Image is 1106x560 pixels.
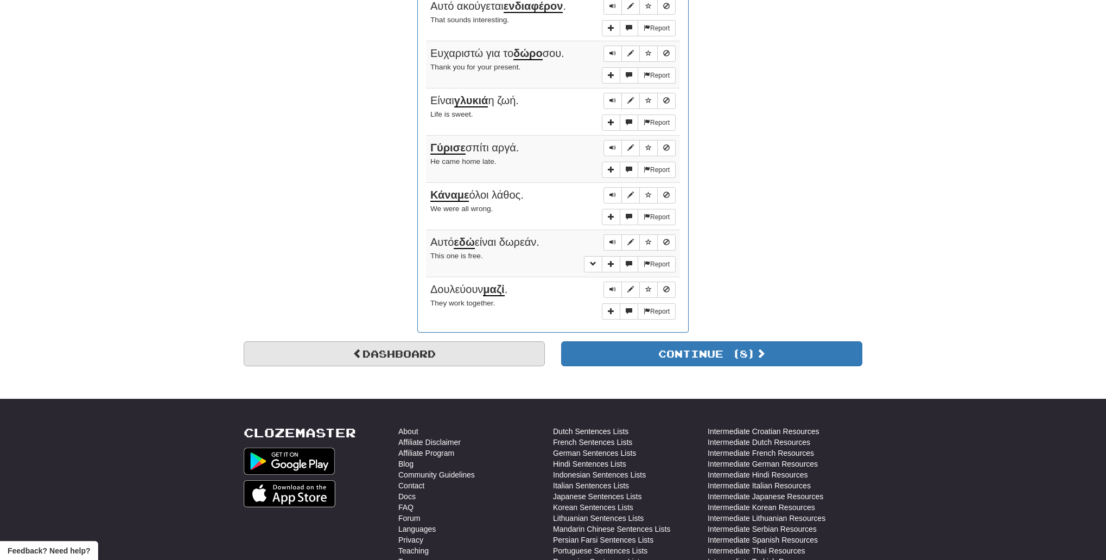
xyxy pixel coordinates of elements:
a: Dashboard [244,341,545,366]
a: Intermediate Croatian Resources [708,426,819,437]
div: Sentence controls [603,282,676,298]
u: εδώ [454,236,475,249]
button: Edit sentence [621,140,640,156]
a: Intermediate Serbian Resources [708,524,817,534]
button: Add sentence to collection [602,20,620,36]
button: Report [638,209,676,225]
div: More sentence controls [602,162,676,178]
a: Intermediate Thai Resources [708,545,805,556]
a: French Sentences Lists [553,437,632,448]
button: Play sentence audio [603,282,622,298]
button: Edit sentence [621,234,640,251]
button: Edit sentence [621,93,640,109]
a: Intermediate German Resources [708,459,818,469]
small: We were all wrong. [430,205,493,213]
small: That sounds interesting. [430,16,509,24]
a: Intermediate Spanish Resources [708,534,818,545]
a: Privacy [398,534,423,545]
span: Δουλεύουν . [430,283,507,296]
span: Είναι η ζωή. [430,94,519,107]
a: German Sentences Lists [553,448,636,459]
button: Play sentence audio [603,93,622,109]
button: Report [638,303,676,320]
button: Toggle favorite [639,282,658,298]
button: Edit sentence [621,187,640,203]
button: Report [638,67,676,84]
small: Thank you for your present. [430,63,520,71]
img: Get it on App Store [244,480,335,507]
button: Play sentence audio [603,187,622,203]
a: Community Guidelines [398,469,475,480]
a: Indonesian Sentences Lists [553,469,646,480]
a: Intermediate Lithuanian Resources [708,513,825,524]
small: They work together. [430,299,495,307]
button: Report [638,114,676,131]
a: Affiliate Disclaimer [398,437,461,448]
small: He came home late. [430,157,497,166]
button: Play sentence audio [603,46,622,62]
div: More sentence controls [602,209,676,225]
a: Intermediate Hindi Resources [708,469,808,480]
a: Teaching [398,545,429,556]
a: Contact [398,480,424,491]
button: Report [638,162,676,178]
button: Add sentence to collection [602,114,620,131]
a: Languages [398,524,436,534]
a: About [398,426,418,437]
a: Docs [398,491,416,502]
button: Add sentence to collection [602,256,620,272]
div: Sentence controls [603,140,676,156]
a: Blog [398,459,414,469]
a: Clozemaster [244,426,356,440]
button: Edit sentence [621,282,640,298]
div: Sentence controls [603,187,676,203]
a: Italian Sentences Lists [553,480,629,491]
button: Add sentence to collection [602,209,620,225]
div: More sentence controls [602,303,676,320]
button: Edit sentence [621,46,640,62]
a: Intermediate French Resources [708,448,814,459]
a: Dutch Sentences Lists [553,426,628,437]
small: This one is free. [430,252,483,260]
a: Portuguese Sentences Lists [553,545,647,556]
button: Toggle favorite [639,140,658,156]
div: Sentence controls [603,234,676,251]
button: Toggle ignore [657,187,676,203]
span: σπίτι αργά. [430,142,519,155]
button: Toggle favorite [639,187,658,203]
div: More sentence controls [602,20,676,36]
img: Get it on Google Play [244,448,335,475]
button: Play sentence audio [603,234,622,251]
u: Γύρισε [430,142,466,155]
a: Korean Sentences Lists [553,502,633,513]
button: Add sentence to collection [602,67,620,84]
div: More sentence controls [602,67,676,84]
u: δώρο [513,47,543,60]
div: More sentence controls [602,114,676,131]
button: Toggle ignore [657,234,676,251]
button: Toggle grammar [584,256,602,272]
a: Intermediate Italian Resources [708,480,811,491]
span: Open feedback widget [8,545,90,556]
button: Toggle favorite [639,234,658,251]
span: Ευχαριστώ για το σου. [430,47,564,60]
button: Toggle ignore [657,93,676,109]
span: Αυτό είναι δωρεάν. [430,236,539,249]
a: Affiliate Program [398,448,454,459]
a: Mandarin Chinese Sentences Lists [553,524,670,534]
a: FAQ [398,502,414,513]
div: Sentence controls [603,46,676,62]
small: Life is sweet. [430,110,473,118]
a: Intermediate Dutch Resources [708,437,810,448]
div: More sentence controls [584,256,676,272]
u: μαζί [483,283,504,296]
button: Toggle ignore [657,140,676,156]
button: Toggle favorite [639,93,658,109]
button: Add sentence to collection [602,303,620,320]
u: γλυκιά [454,94,488,107]
button: Continue (8) [561,341,862,366]
div: Sentence controls [603,93,676,109]
a: Intermediate Japanese Resources [708,491,823,502]
u: Κάναμε [430,189,469,202]
button: Toggle ignore [657,282,676,298]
